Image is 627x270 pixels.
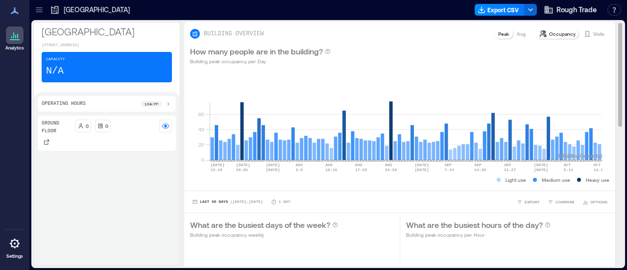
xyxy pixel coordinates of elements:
[5,45,24,51] p: Analytics
[406,219,543,231] p: What are the busiest hours of the day?
[198,126,204,132] tspan: 40
[534,168,548,172] text: [DATE]
[6,253,23,259] p: Settings
[590,199,607,205] span: OPTIONS
[145,101,158,107] p: 10a - 7p
[355,168,367,172] text: 17-23
[64,5,130,15] p: [GEOGRAPHIC_DATA]
[594,168,605,172] text: 12-18
[211,168,222,172] text: 13-19
[385,168,397,172] text: 24-30
[236,163,250,167] text: [DATE]
[474,163,482,167] text: SEP
[555,199,575,205] span: COMPARE
[406,231,551,239] p: Building peak occupancy per Hour
[190,219,330,231] p: What are the busiest days of the week?
[564,163,571,167] text: OCT
[3,232,26,262] a: Settings
[415,163,429,167] text: [DATE]
[190,231,338,239] p: Building peak occupancy weekly
[586,176,609,184] p: Heavy use
[86,122,89,130] p: 0
[593,30,604,38] p: Visits
[236,168,248,172] text: 20-26
[2,24,27,54] a: Analytics
[198,111,204,117] tspan: 60
[190,57,331,65] p: Building peak occupancy per Day
[580,197,609,207] button: OPTIONS
[190,46,323,57] p: How many people are in the building?
[211,163,225,167] text: [DATE]
[201,157,204,163] tspan: 0
[534,163,548,167] text: [DATE]
[42,100,86,108] p: Operating Hours
[564,168,573,172] text: 5-11
[474,168,486,172] text: 14-20
[46,56,65,62] p: Capacity
[475,4,525,16] button: Export CSV
[556,5,597,15] span: Rough Trade
[355,163,362,167] text: AUG
[517,30,526,38] p: Avg
[266,168,280,172] text: [DATE]
[46,64,64,78] p: N/A
[325,163,333,167] text: AUG
[594,163,601,167] text: OCT
[325,168,337,172] text: 10-16
[504,163,511,167] text: SEP
[504,168,516,172] text: 21-27
[190,197,265,207] button: Last 90 Days |[DATE]-[DATE]
[498,30,509,38] p: Peak
[549,30,576,38] p: Occupancy
[42,25,172,38] p: [GEOGRAPHIC_DATA]
[445,163,452,167] text: SEP
[541,2,600,18] button: Rough Trade
[204,30,264,38] p: BUILDING OVERVIEW
[415,168,429,172] text: [DATE]
[445,168,454,172] text: 7-13
[295,163,303,167] text: AUG
[266,163,280,167] text: [DATE]
[546,197,577,207] button: COMPARE
[542,176,570,184] p: Medium use
[198,142,204,147] tspan: 20
[385,163,392,167] text: AUG
[295,168,303,172] text: 3-9
[515,197,542,207] button: EXPORT
[105,122,108,130] p: 0
[42,120,72,135] p: Ground Floor
[506,176,526,184] p: Light use
[525,199,540,205] span: EXPORT
[279,199,290,205] p: 1 Day
[42,42,172,48] p: [STREET_ADDRESS]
